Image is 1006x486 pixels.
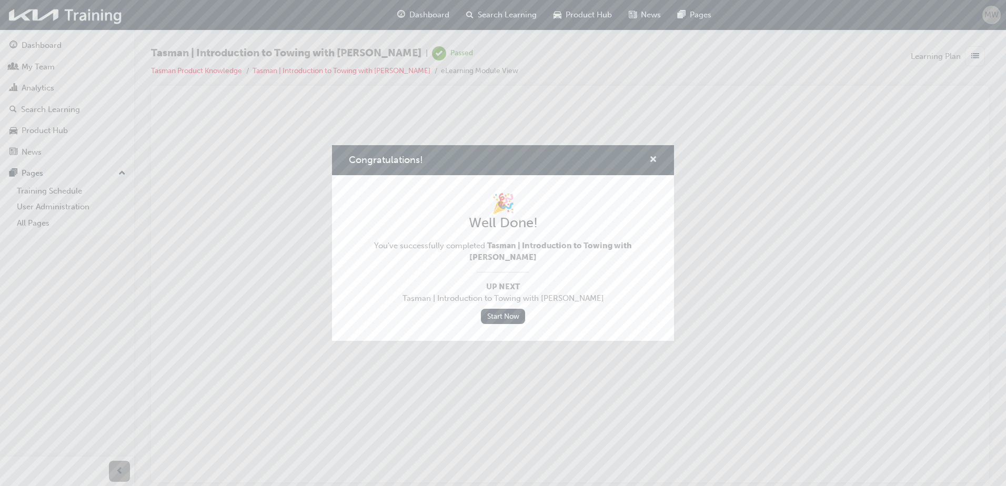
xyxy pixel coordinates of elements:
[349,281,657,293] span: Up Next
[481,309,525,324] a: Start Now
[649,156,657,165] span: cross-icon
[349,192,657,215] h1: 🎉
[349,292,657,305] span: Tasman | Introduction to Towing with [PERSON_NAME]
[349,154,423,166] span: Congratulations!
[349,240,657,264] span: You've successfully completed
[649,154,657,167] button: cross-icon
[4,8,817,56] p: The content has ended. You may close this window.
[332,145,674,341] div: Congratulations!
[469,241,632,262] span: Tasman | Introduction to Towing with [PERSON_NAME]
[349,215,657,231] h2: Well Done!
